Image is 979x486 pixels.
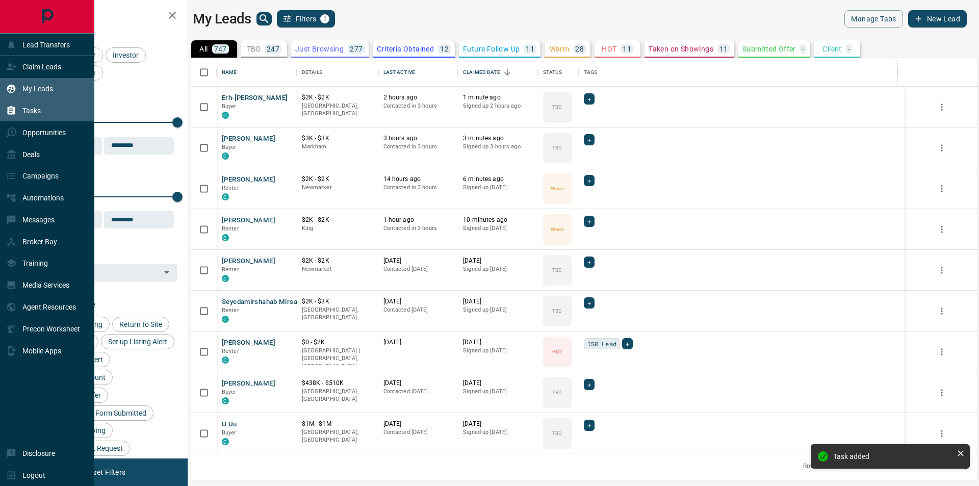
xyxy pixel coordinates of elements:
p: [DATE] [383,297,453,306]
p: Contacted [DATE] [383,428,453,437]
p: $0 - $2K [302,338,373,347]
button: more [934,140,949,156]
button: Seyedamirshahab Mirsaeidi [222,297,308,307]
div: Details [302,58,323,87]
span: + [587,135,591,145]
p: $3K - $3K [302,134,373,143]
div: + [584,379,595,390]
p: Signed up [DATE] [463,388,533,396]
p: $438K - $510K [302,379,373,388]
div: Set up Listing Alert [101,334,174,349]
span: Buyer [222,389,237,395]
p: 3 hours ago [383,134,453,143]
p: 1 minute ago [463,93,533,102]
p: TBD [247,45,261,53]
button: [PERSON_NAME] [222,134,275,144]
p: Newmarket [302,265,373,273]
p: [GEOGRAPHIC_DATA], [GEOGRAPHIC_DATA] [302,388,373,403]
p: Just Browsing [295,45,344,53]
button: U Uu [222,420,237,429]
p: 12 [440,45,449,53]
button: New Lead [908,10,967,28]
span: + [587,379,591,390]
div: condos.ca [222,316,229,323]
span: Renter [222,266,239,273]
button: more [934,303,949,319]
span: Return to Site [116,320,166,328]
div: Details [297,58,378,87]
p: 247 [267,45,279,53]
p: Contacted [DATE] [383,388,453,396]
div: + [584,134,595,145]
p: Criteria Obtained [377,45,434,53]
p: Contacted in 3 hours [383,224,453,233]
div: condos.ca [222,356,229,364]
p: $2K - $2K [302,93,373,102]
p: Contacted [DATE] [383,265,453,273]
p: Signed up [DATE] [463,306,533,314]
p: Warm [551,225,564,233]
p: Contacted in 3 hours [383,184,453,192]
button: [PERSON_NAME] [222,379,275,389]
p: 1 hour ago [383,216,453,224]
p: $1M - $1M [302,420,373,428]
span: Renter [222,185,239,191]
h2: Filters [33,10,177,22]
div: + [584,297,595,309]
div: + [584,175,595,186]
div: condos.ca [222,152,229,160]
button: more [934,344,949,360]
p: 28 [575,45,584,53]
p: HOT [602,45,616,53]
div: condos.ca [222,275,229,282]
p: TBD [552,389,562,396]
p: 277 [350,45,363,53]
span: Buyer [222,144,237,150]
p: $2K - $2K [302,175,373,184]
p: TBD [552,307,562,315]
p: 11 [623,45,631,53]
p: Future Follow Up [463,45,520,53]
p: - [848,45,850,53]
div: Last Active [378,58,458,87]
p: 11 [526,45,534,53]
span: + [587,216,591,226]
p: Submitted Offer [742,45,796,53]
div: + [584,93,595,105]
div: Name [217,58,297,87]
div: Tags [579,58,898,87]
div: condos.ca [222,234,229,241]
p: Warm [550,45,570,53]
p: [DATE] [463,420,533,428]
p: King [302,224,373,233]
button: Manage Tabs [844,10,903,28]
p: 6 minutes ago [463,175,533,184]
button: more [934,385,949,400]
div: + [584,216,595,227]
span: Set up Listing Alert [105,338,171,346]
div: Status [538,58,579,87]
p: TBD [552,429,562,437]
button: [PERSON_NAME] [222,257,275,266]
div: Claimed Date [463,58,500,87]
div: Claimed Date [458,58,538,87]
p: TBD [552,103,562,111]
p: [GEOGRAPHIC_DATA] | [GEOGRAPHIC_DATA], [GEOGRAPHIC_DATA] [302,347,373,371]
p: [DATE] [463,338,533,347]
span: + [626,339,629,349]
div: Investor [106,47,146,63]
div: Task added [833,452,952,461]
p: [DATE] [383,257,453,265]
button: Filters1 [277,10,336,28]
p: Signed up [DATE] [463,184,533,192]
p: [DATE] [463,297,533,306]
button: Reset Filters [78,464,132,481]
p: 747 [214,45,227,53]
div: + [584,257,595,268]
div: condos.ca [222,438,229,445]
p: HOT [552,348,562,355]
div: Tags [584,58,598,87]
button: Sort [500,65,514,80]
button: more [934,181,949,196]
p: Contacted [DATE] [383,306,453,314]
